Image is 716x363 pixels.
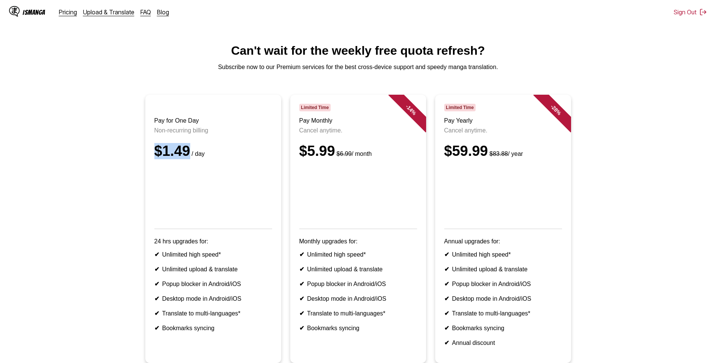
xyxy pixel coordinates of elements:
[140,8,151,16] a: FAQ
[154,266,159,272] b: ✔
[299,266,417,273] li: Unlimited upload & translate
[444,251,562,258] li: Unlimited high speed*
[154,251,272,258] li: Unlimited high speed*
[154,266,272,273] li: Unlimited upload & translate
[154,325,159,331] b: ✔
[154,127,272,134] p: Non-recurring billing
[444,310,449,317] b: ✔
[9,6,59,18] a: IsManga LogoIsManga
[444,295,449,302] b: ✔
[444,168,562,218] iframe: PayPal
[154,280,272,288] li: Popup blocker in Android/iOS
[444,281,449,287] b: ✔
[444,238,562,245] p: Annual upgrades for:
[154,325,272,332] li: Bookmarks syncing
[154,295,272,302] li: Desktop mode in Android/iOS
[83,8,134,16] a: Upload & Translate
[444,266,562,273] li: Unlimited upload & translate
[299,280,417,288] li: Popup blocker in Android/iOS
[6,64,710,71] p: Subscribe now to our Premium services for the best cross-device support and speedy manga translat...
[154,310,272,317] li: Translate to multi-languages*
[299,325,417,332] li: Bookmarks syncing
[335,151,372,157] small: / month
[154,251,159,258] b: ✔
[154,143,272,159] div: $1.49
[699,8,707,16] img: Sign out
[299,117,417,124] h3: Pay Monthly
[444,266,449,272] b: ✔
[299,238,417,245] p: Monthly upgrades for:
[674,8,707,16] button: Sign Out
[6,44,710,58] h1: Can't wait for the weekly free quota refresh?
[299,310,304,317] b: ✔
[444,339,562,346] li: Annual discount
[299,104,331,111] span: Limited Time
[444,127,562,134] p: Cancel anytime.
[9,6,20,17] img: IsManga Logo
[444,295,562,302] li: Desktop mode in Android/iOS
[299,295,304,302] b: ✔
[299,251,304,258] b: ✔
[488,151,523,157] small: / year
[444,143,562,159] div: $59.99
[299,266,304,272] b: ✔
[337,151,352,157] s: $6.99
[299,127,417,134] p: Cancel anytime.
[299,325,304,331] b: ✔
[444,325,562,332] li: Bookmarks syncing
[299,251,417,258] li: Unlimited high speed*
[299,295,417,302] li: Desktop mode in Android/iOS
[154,310,159,317] b: ✔
[490,151,508,157] s: $83.88
[533,87,578,132] div: - 28 %
[154,238,272,245] p: 24 hrs upgrades for:
[444,251,449,258] b: ✔
[388,87,433,132] div: - 14 %
[444,310,562,317] li: Translate to multi-languages*
[59,8,77,16] a: Pricing
[444,325,449,331] b: ✔
[299,310,417,317] li: Translate to multi-languages*
[154,117,272,124] h3: Pay for One Day
[154,295,159,302] b: ✔
[444,104,476,111] span: Limited Time
[154,281,159,287] b: ✔
[190,151,205,157] small: / day
[299,143,417,159] div: $5.99
[299,168,417,218] iframe: PayPal
[299,281,304,287] b: ✔
[154,168,272,218] iframe: PayPal
[23,9,45,16] div: IsManga
[444,340,449,346] b: ✔
[157,8,169,16] a: Blog
[444,280,562,288] li: Popup blocker in Android/iOS
[444,117,562,124] h3: Pay Yearly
